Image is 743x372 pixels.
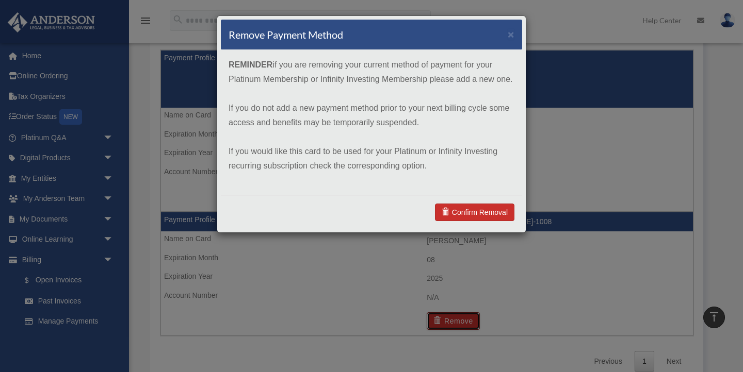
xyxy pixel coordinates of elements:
button: × [508,29,514,40]
a: Confirm Removal [435,204,514,221]
h4: Remove Payment Method [229,27,343,42]
p: If you would like this card to be used for your Platinum or Infinity Investing recurring subscrip... [229,144,514,173]
p: If you do not add a new payment method prior to your next billing cycle some access and benefits ... [229,101,514,130]
div: if you are removing your current method of payment for your Platinum Membership or Infinity Inves... [221,50,522,195]
strong: REMINDER [229,60,272,69]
